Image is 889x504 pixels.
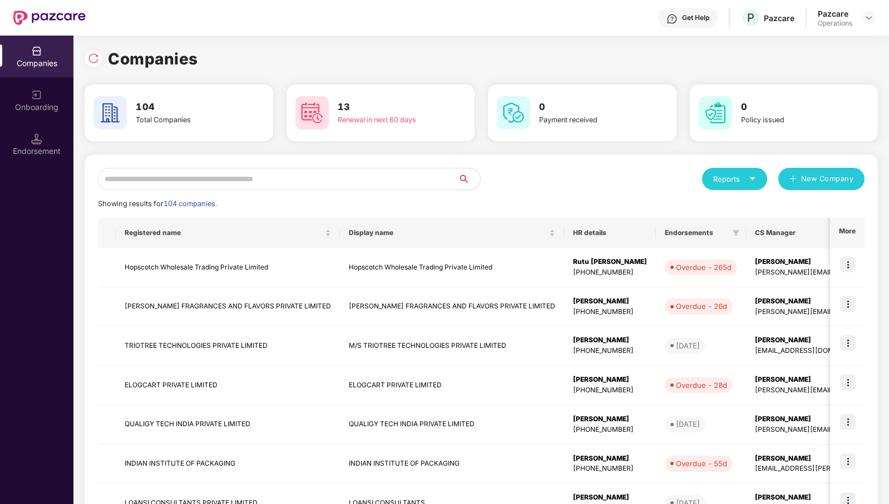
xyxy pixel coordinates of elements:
td: [PERSON_NAME] FRAGRANCES AND FLAVORS PRIVATE LIMITED [116,287,340,327]
th: HR details [564,218,656,248]
img: svg+xml;base64,PHN2ZyBpZD0iSGVscC0zMngzMiIgeG1sbnM9Imh0dHA6Ly93d3cudzMub3JnLzIwMDAvc3ZnIiB3aWR0aD... [666,13,678,24]
div: Pazcare [818,8,852,19]
div: Overdue - 55d [676,458,727,469]
div: [PHONE_NUMBER] [573,385,647,396]
th: More [830,218,865,248]
span: 104 companies. [164,199,217,208]
div: [PERSON_NAME] [573,296,647,307]
th: Registered name [116,218,340,248]
div: [PHONE_NUMBER] [573,425,647,435]
div: Operations [818,19,852,28]
td: QUALIGY TECH INDIA PRIVATE LIMITED [116,405,340,445]
img: svg+xml;base64,PHN2ZyBpZD0iRHJvcGRvd24tMzJ4MzIiIHhtbG5zPSJodHRwOi8vd3d3LnczLm9yZy8yMDAwL3N2ZyIgd2... [865,13,873,22]
img: New Pazcare Logo [13,11,86,25]
div: Reports [713,173,756,184]
img: icon [840,453,856,469]
span: caret-down [749,175,756,182]
img: icon [840,335,856,351]
div: Pazcare [764,13,794,23]
div: [PERSON_NAME] [573,335,647,346]
img: icon [840,414,856,430]
td: INDIAN INSTITUTE OF PACKAGING [116,445,340,484]
img: svg+xml;base64,PHN2ZyB3aWR0aD0iMjAiIGhlaWdodD0iMjAiIHZpZXdCb3g9IjAgMCAyMCAyMCIgZmlsbD0ibm9uZSIgeG... [31,89,42,101]
img: svg+xml;base64,PHN2ZyBpZD0iQ29tcGFuaWVzIiB4bWxucz0iaHR0cDovL3d3dy53My5vcmcvMjAwMC9zdmciIHdpZHRoPS... [31,46,42,57]
h3: 104 [136,100,231,114]
div: Rutu [PERSON_NAME] [573,257,647,267]
th: Display name [340,218,564,248]
td: TRIOTREE TECHNOLOGIES PRIVATE LIMITED [116,326,340,366]
h3: 0 [741,100,837,114]
img: svg+xml;base64,PHN2ZyB4bWxucz0iaHR0cDovL3d3dy53My5vcmcvMjAwMC9zdmciIHdpZHRoPSI2MCIgaGVpZ2h0PSI2MC... [497,96,530,129]
div: [PERSON_NAME] [573,414,647,425]
img: svg+xml;base64,PHN2ZyB4bWxucz0iaHR0cDovL3d3dy53My5vcmcvMjAwMC9zdmciIHdpZHRoPSI2MCIgaGVpZ2h0PSI2MC... [93,96,127,129]
img: icon [840,296,856,312]
h3: 13 [338,100,433,114]
td: Hopscotch Wholesale Trading Private Limited [116,248,340,287]
span: filter [733,229,739,236]
td: INDIAN INSTITUTE OF PACKAGING [340,445,564,484]
div: Policy issued [741,114,837,126]
img: svg+xml;base64,PHN2ZyBpZD0iUmVsb2FkLTMyeDMyIiB4bWxucz0iaHR0cDovL3d3dy53My5vcmcvMjAwMC9zdmciIHdpZH... [88,53,99,64]
span: Registered name [125,228,323,237]
td: ELOGCART PRIVATE LIMITED [116,366,340,405]
td: M/S TRIOTREE TECHNOLOGIES PRIVATE LIMITED [340,326,564,366]
span: Showing results for [98,199,217,208]
img: icon [840,375,856,390]
div: [PHONE_NUMBER] [573,267,647,278]
span: P [747,11,754,24]
img: svg+xml;base64,PHN2ZyB4bWxucz0iaHR0cDovL3d3dy53My5vcmcvMjAwMC9zdmciIHdpZHRoPSI2MCIgaGVpZ2h0PSI2MC... [699,96,732,129]
span: search [457,174,480,183]
div: [PHONE_NUMBER] [573,346,647,356]
div: Get Help [682,13,709,22]
button: plusNew Company [778,168,865,190]
td: Hopscotch Wholesale Trading Private Limited [340,248,564,287]
div: Total Companies [136,114,231,126]
div: [DATE] [676,418,700,430]
span: filter [730,226,742,239]
div: Renewal in next 60 days [338,114,433,126]
img: svg+xml;base64,PHN2ZyB4bWxucz0iaHR0cDovL3d3dy53My5vcmcvMjAwMC9zdmciIHdpZHRoPSI2MCIgaGVpZ2h0PSI2MC... [295,96,329,129]
button: search [457,168,481,190]
td: ELOGCART PRIVATE LIMITED [340,366,564,405]
div: [PHONE_NUMBER] [573,463,647,474]
img: icon [840,257,856,272]
span: Display name [349,228,547,237]
div: Overdue - 26d [676,301,727,312]
h3: 0 [539,100,635,114]
span: plus [789,175,797,184]
td: QUALIGY TECH INDIA PRIVATE LIMITED [340,405,564,445]
div: [PERSON_NAME] [573,375,647,385]
div: Overdue - 28d [676,380,727,391]
div: [PERSON_NAME] [573,492,647,503]
span: New Company [801,173,854,184]
div: [PERSON_NAME] [573,453,647,464]
div: [PHONE_NUMBER] [573,307,647,317]
div: Payment received [539,114,635,126]
div: Overdue - 265d [676,262,732,273]
td: [PERSON_NAME] FRAGRANCES AND FLAVORS PRIVATE LIMITED [340,287,564,327]
img: svg+xml;base64,PHN2ZyB3aWR0aD0iMTQuNSIgaGVpZ2h0PSIxNC41IiB2aWV3Qm94PSIwIDAgMTYgMTYiIGZpbGw9Im5vbm... [31,133,42,144]
h1: Companies [108,47,198,71]
span: Endorsements [665,228,728,237]
div: [DATE] [676,340,700,351]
